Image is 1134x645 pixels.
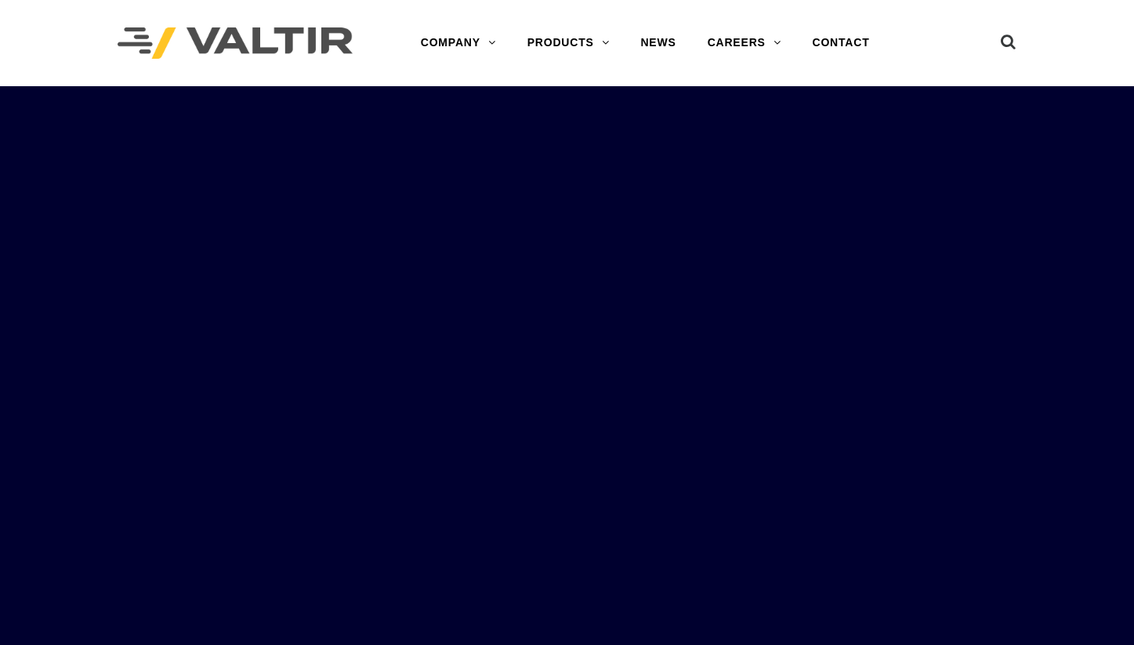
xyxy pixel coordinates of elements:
a: COMPANY [405,27,512,59]
a: NEWS [625,27,691,59]
a: CAREERS [692,27,797,59]
img: Valtir [118,27,353,60]
a: PRODUCTS [512,27,625,59]
a: CONTACT [797,27,886,59]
